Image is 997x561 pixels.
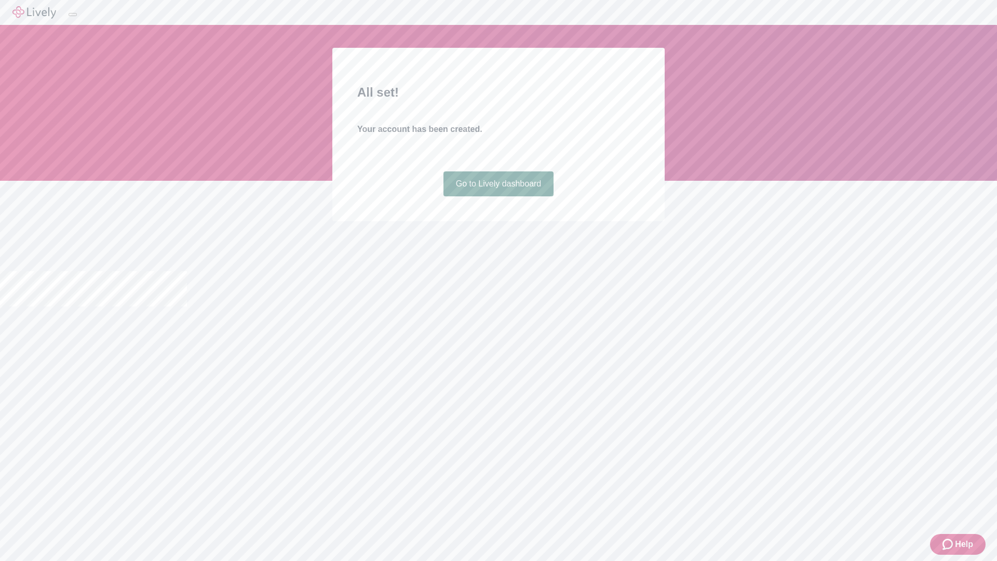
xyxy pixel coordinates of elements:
[930,534,986,555] button: Zendesk support iconHelp
[942,538,955,551] svg: Zendesk support icon
[357,83,640,102] h2: All set!
[443,171,554,196] a: Go to Lively dashboard
[357,123,640,136] h4: Your account has been created.
[12,6,56,19] img: Lively
[955,538,973,551] span: Help
[69,13,77,16] button: Log out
